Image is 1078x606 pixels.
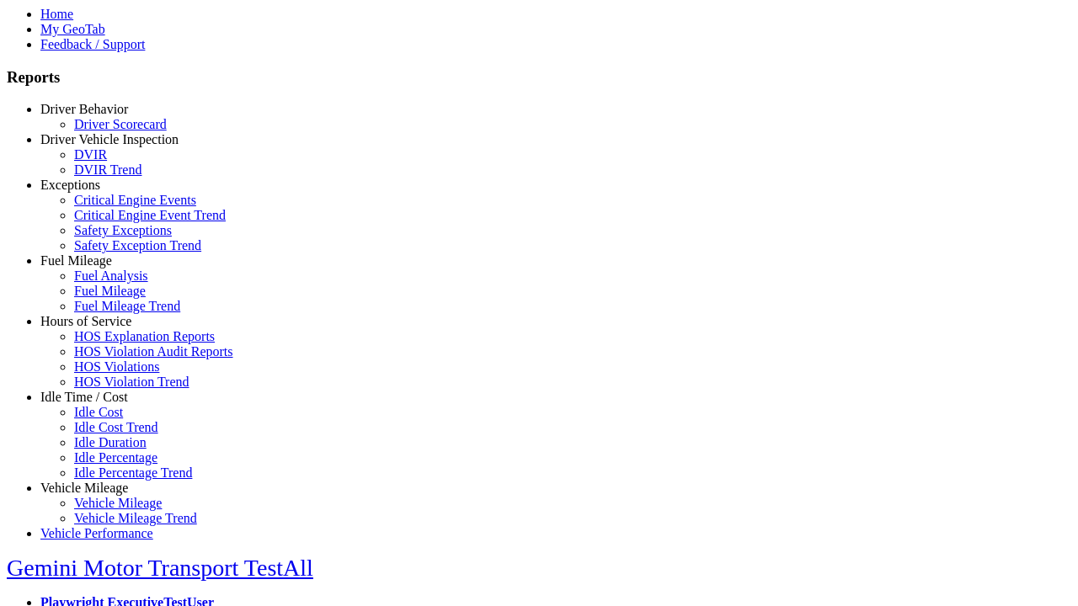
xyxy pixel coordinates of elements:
a: Critical Engine Event Trend [74,208,226,222]
a: HOS Violations [74,359,159,374]
a: Fuel Mileage Trend [74,299,180,313]
a: Critical Engine Events [74,193,196,207]
a: Driver Behavior [40,102,128,116]
a: Vehicle Mileage Trend [74,511,197,525]
a: Idle Percentage Trend [74,465,192,480]
a: Gemini Motor Transport TestAll [7,555,313,581]
a: Safety Exceptions [74,223,172,237]
a: My GeoTab [40,22,105,36]
a: Safety Exception Trend [74,238,201,252]
a: Idle Time / Cost [40,390,128,404]
a: Idle Cost [74,405,123,419]
a: Vehicle Performance [40,526,153,540]
a: Fuel Mileage [74,284,146,298]
a: Driver Scorecard [74,117,167,131]
a: HOS Violation Trend [74,375,189,389]
a: Vehicle Mileage [40,481,128,495]
a: Fuel Mileage [40,253,112,268]
a: DVIR Trend [74,162,141,177]
a: Idle Percentage [74,450,157,465]
a: HOS Explanation Reports [74,329,215,343]
a: DVIR [74,147,107,162]
h3: Reports [7,68,1071,87]
a: Exceptions [40,178,100,192]
a: Fuel Analysis [74,268,148,283]
a: Idle Duration [74,435,147,449]
a: Home [40,7,73,21]
a: Hours of Service [40,314,131,328]
a: Feedback / Support [40,37,145,51]
a: HOS Violation Audit Reports [74,344,233,359]
a: Idle Cost Trend [74,420,158,434]
a: Vehicle Mileage [74,496,162,510]
a: Driver Vehicle Inspection [40,132,179,146]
